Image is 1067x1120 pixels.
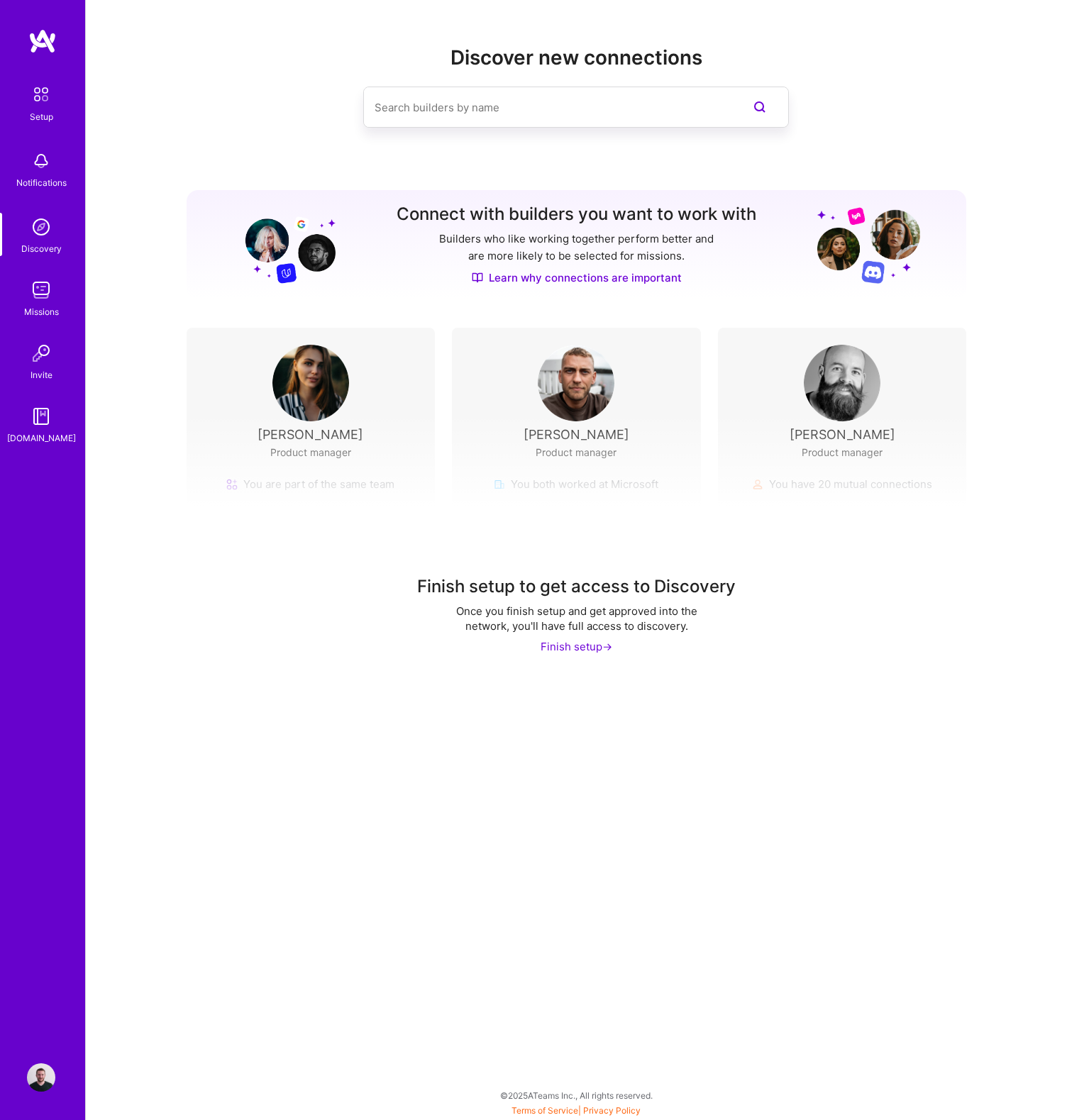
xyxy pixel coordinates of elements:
[472,270,682,285] a: Learn why connections are important
[472,272,483,284] img: Discover
[30,109,53,124] div: Setup
[7,431,76,445] div: [DOMAIN_NAME]
[27,147,55,175] img: bell
[417,575,736,598] div: Finish setup to get access to Discovery
[817,206,920,284] img: Grow your network
[751,99,768,116] i: icon SearchPurple
[512,1105,641,1116] span: |
[187,46,967,70] h2: Discover new connections
[804,345,880,421] img: User Avatar
[27,339,55,367] img: Invite
[31,367,52,382] div: Invite
[28,28,57,54] img: logo
[27,276,55,304] img: teamwork
[538,345,614,421] img: User Avatar
[375,89,721,126] input: Search builders by name
[512,1105,578,1116] a: Terms of Service
[233,206,336,284] img: Grow your network
[23,1063,59,1092] a: User Avatar
[27,402,55,431] img: guide book
[272,345,349,421] img: User Avatar
[21,241,62,256] div: Discovery
[541,639,612,654] div: Finish setup ->
[24,304,59,319] div: Missions
[27,1063,55,1092] img: User Avatar
[27,213,55,241] img: discovery
[16,175,67,190] div: Notifications
[85,1077,1067,1113] div: © 2025 ATeams Inc., All rights reserved.
[436,231,717,265] p: Builders who like working together perform better and are more likely to be selected for missions.
[583,1105,641,1116] a: Privacy Policy
[26,79,56,109] img: setup
[397,204,756,225] h3: Connect with builders you want to work with
[435,604,719,633] div: Once you finish setup and get approved into the network, you'll have full access to discovery.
